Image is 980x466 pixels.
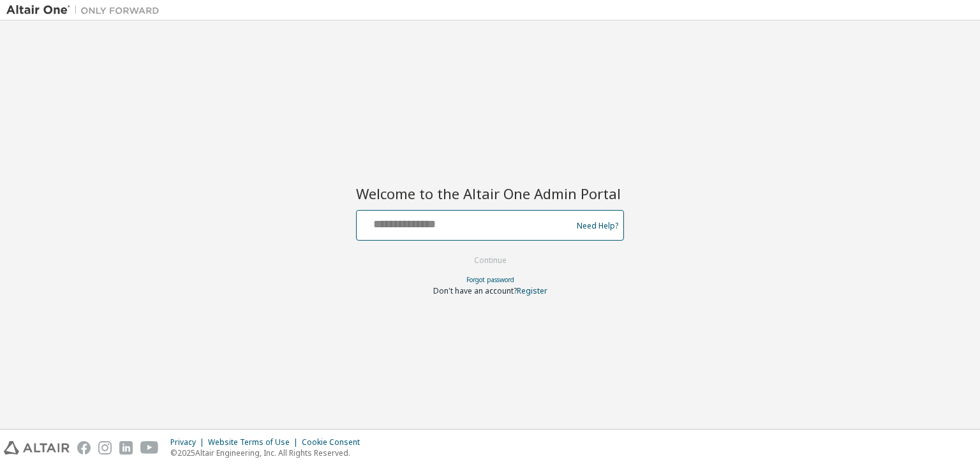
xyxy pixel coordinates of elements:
[98,441,112,455] img: instagram.svg
[170,447,367,458] p: © 2025 Altair Engineering, Inc. All Rights Reserved.
[6,4,166,17] img: Altair One
[4,441,70,455] img: altair_logo.svg
[517,285,547,296] a: Register
[77,441,91,455] img: facebook.svg
[170,437,208,447] div: Privacy
[466,275,514,284] a: Forgot password
[577,225,618,226] a: Need Help?
[302,437,367,447] div: Cookie Consent
[208,437,302,447] div: Website Terms of Use
[433,285,517,296] span: Don't have an account?
[119,441,133,455] img: linkedin.svg
[356,184,624,202] h2: Welcome to the Altair One Admin Portal
[140,441,159,455] img: youtube.svg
